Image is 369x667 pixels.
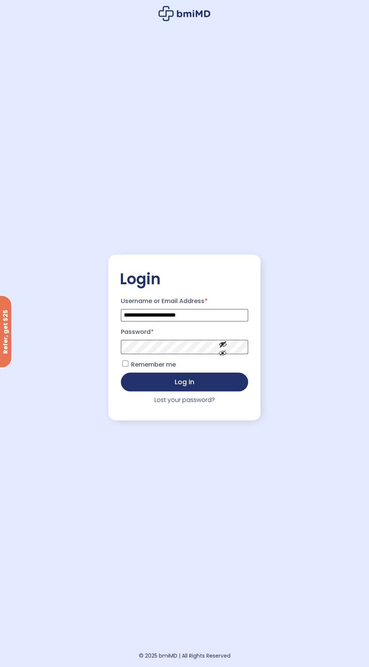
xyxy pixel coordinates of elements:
[131,360,176,369] span: Remember me
[139,650,230,661] div: © 2025 bmiMD | All Rights Reserved
[121,373,249,391] button: Log in
[121,326,249,338] label: Password
[121,295,249,307] label: Username or Email Address
[154,396,215,404] a: Lost your password?
[120,270,250,288] h2: Login
[202,334,244,360] button: Show password
[122,361,128,367] input: Remember me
